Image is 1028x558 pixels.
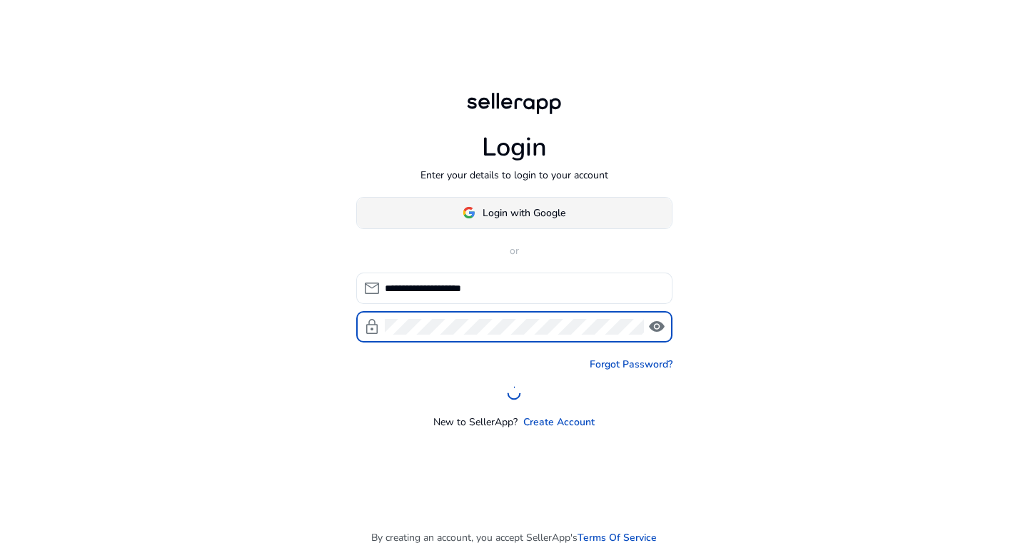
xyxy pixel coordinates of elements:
span: lock [363,318,381,335]
span: Login with Google [483,206,565,220]
button: Login with Google [356,197,672,229]
h1: Login [482,132,547,163]
p: New to SellerApp? [433,415,518,430]
img: google-logo.svg [463,206,475,219]
p: or [356,243,672,258]
p: Enter your details to login to your account [420,168,608,183]
a: Forgot Password? [590,357,672,372]
span: visibility [648,318,665,335]
span: mail [363,280,381,297]
a: Create Account [523,415,595,430]
a: Terms Of Service [578,530,657,545]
